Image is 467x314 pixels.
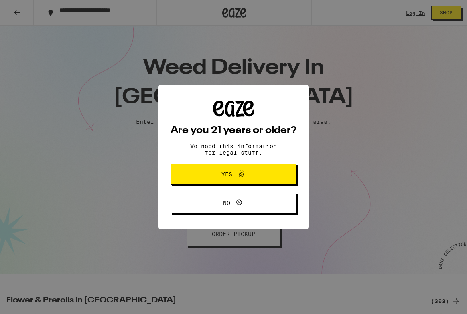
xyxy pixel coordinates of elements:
[221,171,232,177] span: Yes
[183,143,284,156] p: We need this information for legal stuff.
[5,6,58,12] span: Hi. Need any help?
[171,164,296,185] button: Yes
[171,126,296,135] h2: Are you 21 years or older?
[223,200,230,206] span: No
[171,193,296,213] button: No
